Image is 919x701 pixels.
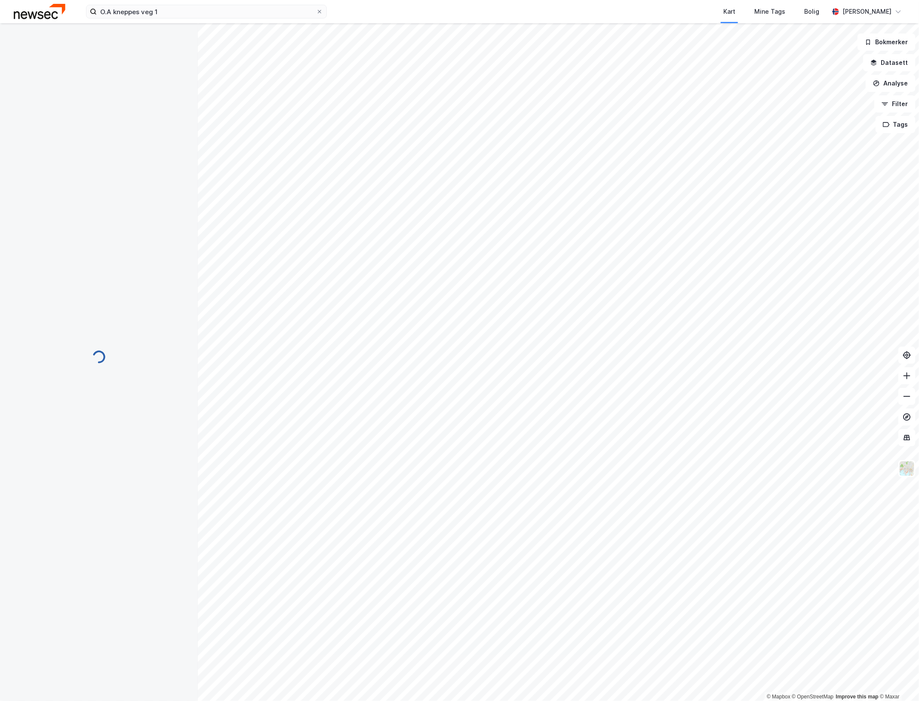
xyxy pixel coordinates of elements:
[876,116,916,133] button: Tags
[92,350,106,364] img: spinner.a6d8c91a73a9ac5275cf975e30b51cfb.svg
[14,4,65,19] img: newsec-logo.f6e21ccffca1b3a03d2d.png
[866,75,916,92] button: Analyse
[876,660,919,701] div: Kontrollprogram for chat
[767,694,790,700] a: Mapbox
[792,694,834,700] a: OpenStreetMap
[863,54,916,71] button: Datasett
[804,6,819,17] div: Bolig
[876,660,919,701] iframe: Chat Widget
[754,6,785,17] div: Mine Tags
[842,6,891,17] div: [PERSON_NAME]
[97,5,316,18] input: Søk på adresse, matrikkel, gårdeiere, leietakere eller personer
[899,460,915,477] img: Z
[874,95,916,113] button: Filter
[836,694,879,700] a: Improve this map
[723,6,735,17] div: Kart
[858,34,916,51] button: Bokmerker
